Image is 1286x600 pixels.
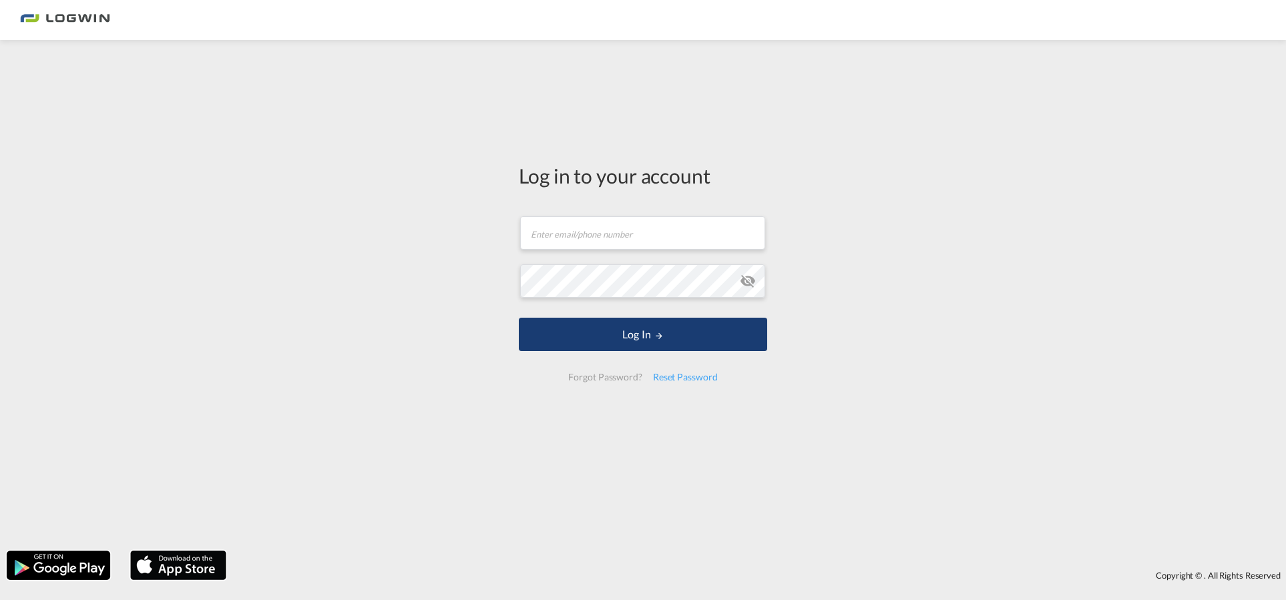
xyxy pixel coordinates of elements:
div: Forgot Password? [563,365,647,389]
div: Log in to your account [519,162,767,190]
img: bc73a0e0d8c111efacd525e4c8ad7d32.png [20,5,110,35]
img: apple.png [129,549,228,581]
button: LOGIN [519,318,767,351]
div: Copyright © . All Rights Reserved [233,564,1286,587]
div: Reset Password [648,365,723,389]
md-icon: icon-eye-off [740,273,756,289]
img: google.png [5,549,112,581]
input: Enter email/phone number [520,216,765,250]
